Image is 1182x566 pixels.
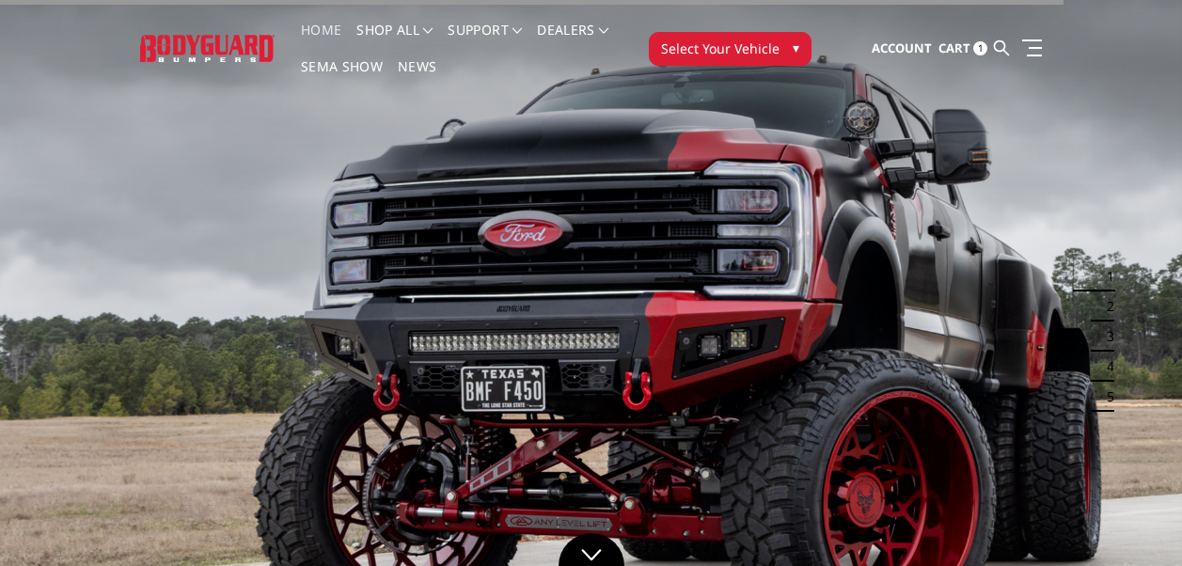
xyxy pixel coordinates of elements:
[1095,382,1114,412] button: 5 of 5
[356,24,433,60] a: shop all
[398,60,436,97] a: News
[448,24,522,60] a: Support
[938,39,970,56] span: Cart
[661,39,780,58] span: Select Your Vehicle
[872,39,932,56] span: Account
[559,533,624,566] a: Click to Down
[140,35,275,61] img: BODYGUARD BUMPERS
[1095,261,1114,291] button: 1 of 5
[1095,322,1114,352] button: 3 of 5
[1095,352,1114,382] button: 4 of 5
[938,24,987,74] a: Cart 1
[973,41,987,55] span: 1
[537,24,608,60] a: Dealers
[301,60,383,97] a: SEMA Show
[301,24,341,60] a: Home
[793,38,799,57] span: ▾
[649,32,812,66] button: Select Your Vehicle
[1095,291,1114,322] button: 2 of 5
[872,24,932,74] a: Account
